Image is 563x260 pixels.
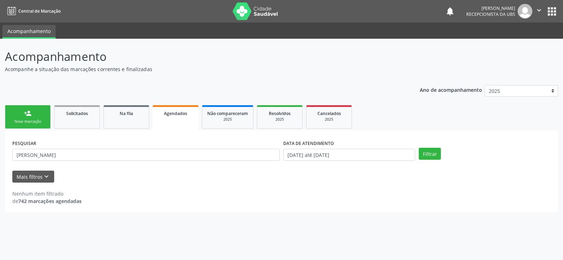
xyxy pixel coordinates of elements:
[466,11,515,17] span: Recepcionista da UBS
[317,110,341,116] span: Cancelados
[535,6,543,14] i: 
[262,117,297,122] div: 2025
[518,4,532,19] img: img
[120,110,133,116] span: Na fila
[12,171,54,183] button: Mais filtroskeyboard_arrow_down
[12,138,36,149] label: PESQUISAR
[466,5,515,11] div: [PERSON_NAME]
[420,85,482,94] p: Ano de acompanhamento
[532,4,546,19] button: 
[5,5,61,17] a: Central de Marcação
[2,25,56,39] a: Acompanhamento
[207,117,248,122] div: 2025
[18,8,61,14] span: Central de Marcação
[43,173,50,180] i: keyboard_arrow_down
[24,109,32,117] div: person_add
[12,149,280,161] input: Nome, CNS
[10,119,45,124] div: Nova marcação
[311,117,347,122] div: 2025
[164,110,187,116] span: Agendados
[546,5,558,18] button: apps
[445,6,455,16] button: notifications
[419,148,441,160] button: Filtrar
[5,65,392,73] p: Acompanhe a situação das marcações correntes e finalizadas
[283,149,415,161] input: Selecione um intervalo
[18,198,82,204] strong: 742 marcações agendadas
[207,110,248,116] span: Não compareceram
[269,110,291,116] span: Resolvidos
[66,110,88,116] span: Solicitados
[12,197,82,205] div: de
[5,48,392,65] p: Acompanhamento
[283,138,334,149] label: DATA DE ATENDIMENTO
[12,190,82,197] div: Nenhum item filtrado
